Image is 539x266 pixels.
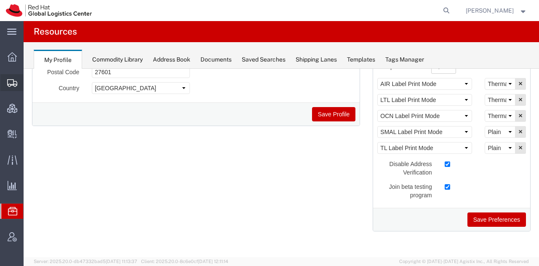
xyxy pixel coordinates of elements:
div: Templates [347,55,375,64]
button: [PERSON_NAME] [465,5,528,16]
div: Documents [200,55,232,64]
div: Address Book [153,55,190,64]
img: logo [6,4,92,17]
label: Country [7,13,62,24]
div: Saved Searches [242,55,286,64]
span: Server: 2025.20.0-db47332bad5 [34,259,137,264]
div: My Profile [34,50,82,69]
div: Shipping Lanes [296,55,337,64]
label: Disable Address Verification [347,89,414,108]
div: Commodity Library [92,55,143,64]
span: [DATE] 12:11:14 [198,259,228,264]
button: Save Preferences [444,144,502,158]
iframe: FS Legacy Container [24,69,539,257]
span: Kirk Newcross [466,6,514,15]
div: Tags Manager [385,55,424,64]
button: Save Profile [288,38,332,53]
span: Copyright © [DATE]-[DATE] Agistix Inc., All Rights Reserved [399,258,529,265]
span: [DATE] 11:13:37 [106,259,137,264]
h4: Resources [34,21,77,42]
span: Client: 2025.20.0-8c6e0cf [141,259,228,264]
label: Join beta testing program [347,112,414,131]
